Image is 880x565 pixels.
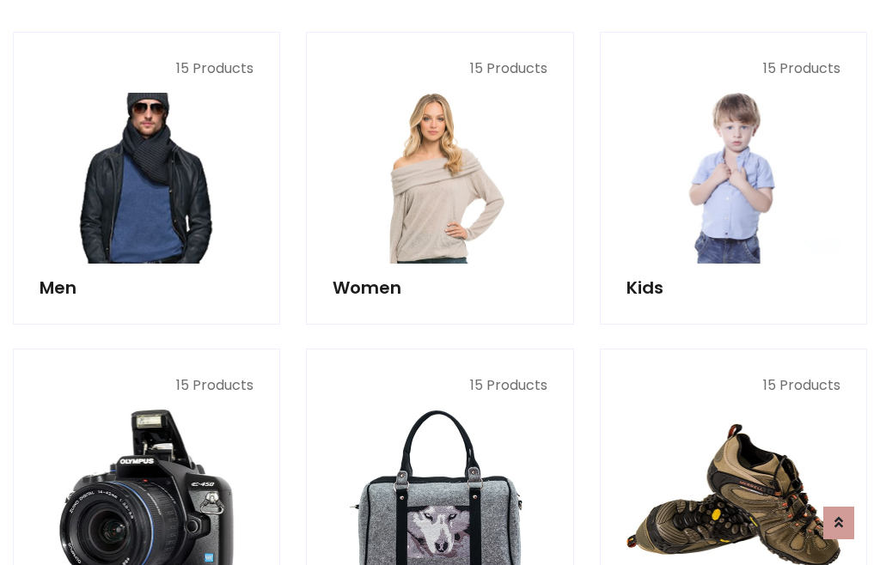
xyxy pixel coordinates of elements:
[40,375,254,396] p: 15 Products
[333,277,547,298] h5: Women
[333,58,547,79] p: 15 Products
[626,58,840,79] p: 15 Products
[626,375,840,396] p: 15 Products
[626,277,840,298] h5: Kids
[333,375,547,396] p: 15 Products
[40,58,254,79] p: 15 Products
[40,277,254,298] h5: Men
